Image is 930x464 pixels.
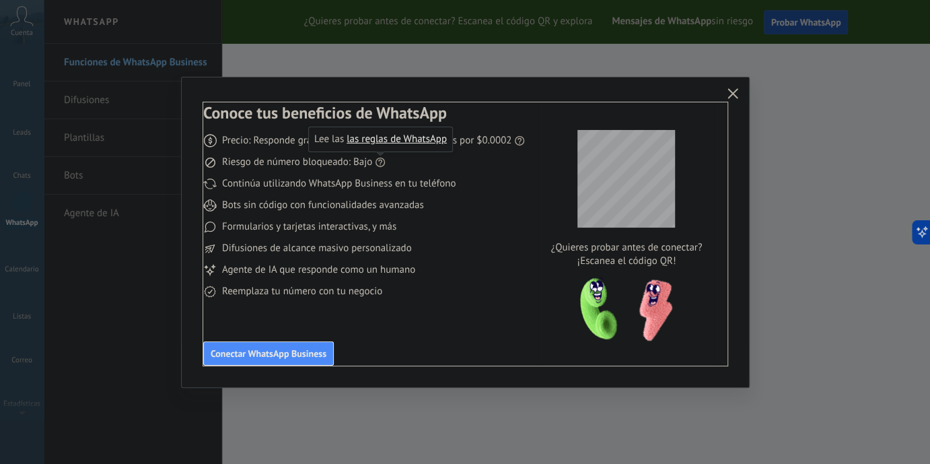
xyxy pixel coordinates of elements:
span: Difusiones de alcance masivo personalizado [222,242,412,255]
span: Reemplaza tu número con tu negocio [222,285,382,298]
span: Conectar WhatsApp Business [211,349,326,358]
span: Continúa utilizando WhatsApp Business en tu teléfono [222,177,456,191]
span: Precio: Responde gratis o inicia nuevas conversaciones por $0.0002 [222,134,512,147]
span: Riesgo de número bloqueado: Bajo [222,156,372,169]
span: Formularios y tarjetas interactivas, y más [222,220,396,234]
img: qr-pic-1x.png [569,273,675,345]
button: Conectar WhatsApp Business [203,341,334,366]
span: ¿Quieres probar antes de conectar? [547,241,706,255]
h3: Conoce tus beneficios de WhatsApp [203,102,447,123]
a: las reglas de WhatsApp [347,133,447,145]
span: Lee las [314,133,447,146]
span: Bots sin código con funcionalidades avanzadas [222,199,424,212]
span: ¡Escanea el código QR! [547,255,706,268]
span: Agente de IA que responde como un humano [222,263,415,277]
